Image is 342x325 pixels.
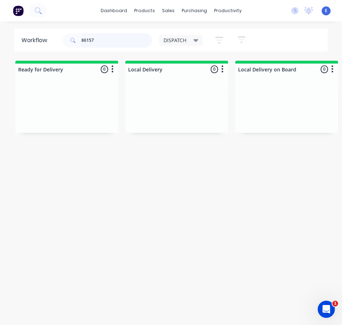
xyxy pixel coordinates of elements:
div: products [131,5,159,16]
div: Workflow [21,36,51,45]
div: purchasing [178,5,211,16]
img: Factory [13,5,24,16]
input: Search for orders... [81,33,152,47]
span: 1 [332,301,338,306]
div: sales [159,5,178,16]
a: dashboard [97,5,131,16]
div: productivity [211,5,245,16]
iframe: Intercom live chat [318,301,335,318]
span: E [325,7,327,14]
span: DISPATCH [164,36,186,44]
